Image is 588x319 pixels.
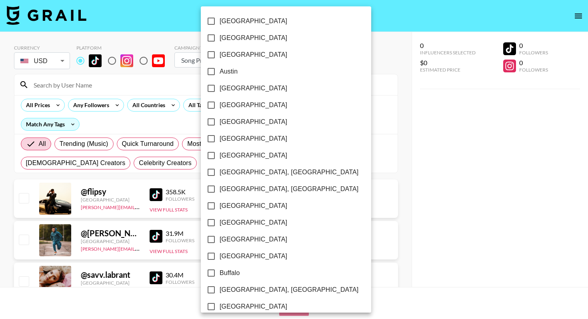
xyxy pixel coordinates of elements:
[220,100,287,110] span: [GEOGRAPHIC_DATA]
[220,16,287,26] span: [GEOGRAPHIC_DATA]
[220,285,358,295] span: [GEOGRAPHIC_DATA], [GEOGRAPHIC_DATA]
[220,201,287,211] span: [GEOGRAPHIC_DATA]
[220,167,358,177] span: [GEOGRAPHIC_DATA], [GEOGRAPHIC_DATA]
[220,67,238,76] span: Austin
[220,184,358,194] span: [GEOGRAPHIC_DATA], [GEOGRAPHIC_DATA]
[220,151,287,160] span: [GEOGRAPHIC_DATA]
[220,33,287,43] span: [GEOGRAPHIC_DATA]
[220,251,287,261] span: [GEOGRAPHIC_DATA]
[220,117,287,127] span: [GEOGRAPHIC_DATA]
[548,279,578,309] iframe: Drift Widget Chat Controller
[220,218,287,227] span: [GEOGRAPHIC_DATA]
[220,268,240,278] span: Buffalo
[220,134,287,144] span: [GEOGRAPHIC_DATA]
[220,302,287,311] span: [GEOGRAPHIC_DATA]
[220,235,287,244] span: [GEOGRAPHIC_DATA]
[220,50,287,60] span: [GEOGRAPHIC_DATA]
[220,84,287,93] span: [GEOGRAPHIC_DATA]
